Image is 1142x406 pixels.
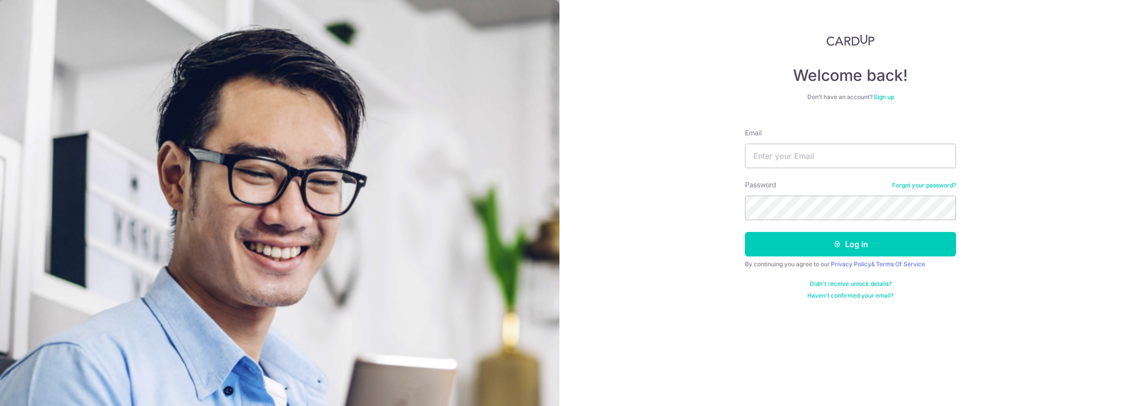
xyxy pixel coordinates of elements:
[831,260,871,268] a: Privacy Policy
[745,93,956,101] div: Don’t have an account?
[745,128,762,138] label: Email
[874,93,894,101] a: Sign up
[876,260,925,268] a: Terms Of Service
[745,144,956,168] input: Enter your Email
[745,260,956,268] div: By continuing you agree to our &
[807,292,894,300] a: Haven't confirmed your email?
[810,280,892,288] a: Didn't receive unlock details?
[745,232,956,256] button: Log in
[745,180,776,190] label: Password
[745,66,956,85] h4: Welcome back!
[826,34,875,46] img: CardUp Logo
[892,181,956,189] a: Forgot your password?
